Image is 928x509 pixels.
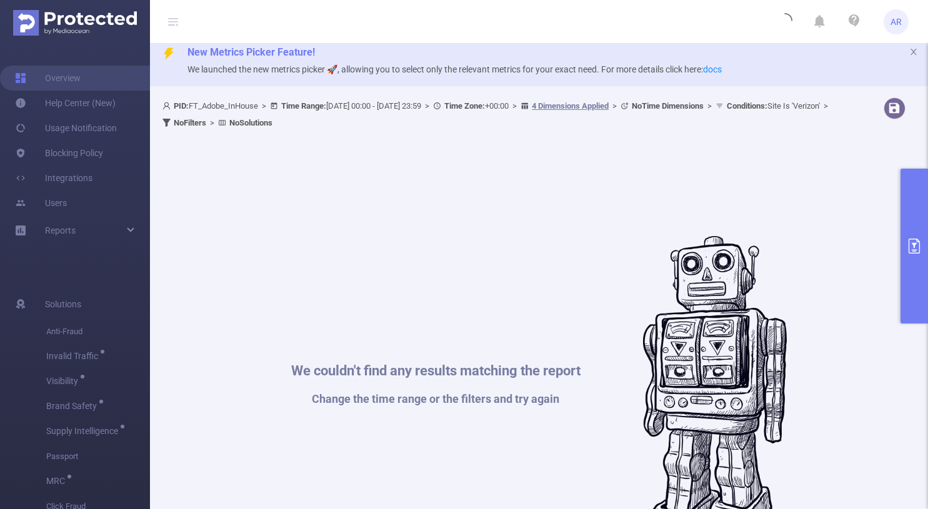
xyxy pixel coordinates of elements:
u: 4 Dimensions Applied [532,101,609,111]
i: icon: user [162,102,174,110]
b: No Solutions [229,118,272,127]
a: Users [15,190,67,215]
span: Invalid Traffic [46,352,102,360]
span: Reports [45,225,76,235]
span: > [258,101,270,111]
span: MRC [46,477,69,485]
a: Integrations [15,166,92,190]
span: Solutions [45,292,81,317]
b: Conditions : [727,101,767,111]
span: Anti-Fraud [46,319,150,344]
span: We launched the new metrics picker 🚀, allowing you to select only the relevant metrics for your e... [187,64,722,74]
span: Brand Safety [46,402,101,410]
span: > [206,118,218,127]
span: AR [891,9,902,34]
a: Help Center (New) [15,91,116,116]
span: Visibility [46,377,82,385]
a: Reports [45,218,76,243]
h1: We couldn't find any results matching the report [291,364,581,378]
a: Overview [15,66,81,91]
i: icon: loading [777,13,792,31]
b: Time Range: [281,101,326,111]
b: No Time Dimensions [632,101,704,111]
b: PID: [174,101,189,111]
button: icon: close [909,45,918,59]
span: Passport [46,444,150,469]
b: Time Zone: [444,101,485,111]
a: Blocking Policy [15,141,103,166]
i: icon: close [909,47,918,56]
b: No Filters [174,118,206,127]
span: Site Is 'Verizon' [727,101,820,111]
span: > [820,101,832,111]
span: > [421,101,433,111]
span: FT_Adobe_InHouse [DATE] 00:00 - [DATE] 23:59 +00:00 [162,101,832,127]
span: New Metrics Picker Feature! [187,46,315,58]
h1: Change the time range or the filters and try again [291,393,581,405]
span: Supply Intelligence [46,427,122,435]
a: docs [703,64,722,74]
a: Usage Notification [15,116,117,141]
span: > [509,101,521,111]
i: icon: thunderbolt [162,47,175,60]
img: Protected Media [13,10,137,36]
span: > [704,101,716,111]
span: > [609,101,621,111]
